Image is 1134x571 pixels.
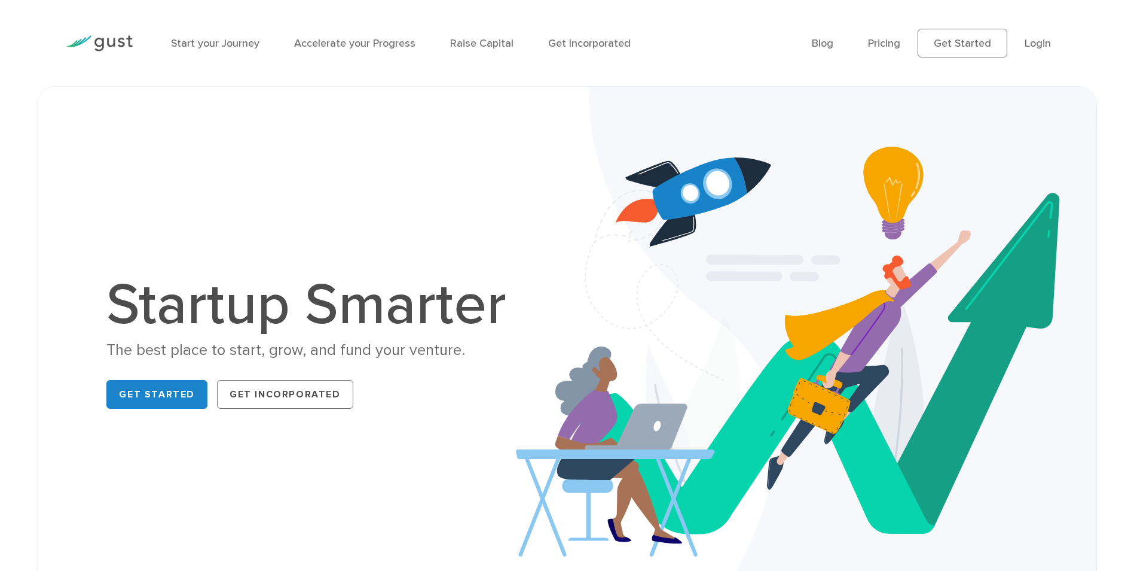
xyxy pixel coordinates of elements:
a: Accelerate your Progress [294,37,415,50]
img: Gust Logo [66,35,133,51]
a: Raise Capital [450,37,513,50]
a: Blog [812,37,833,50]
div: The best place to start, grow, and fund your venture. [106,340,519,361]
a: Pricing [868,37,900,50]
a: Get Started [106,380,207,409]
h1: Startup Smarter [106,277,519,334]
a: Login [1025,37,1051,50]
a: Start your Journey [171,37,259,50]
a: Get Incorporated [548,37,631,50]
a: Get Started [918,29,1007,57]
a: Get Incorporated [217,380,353,409]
